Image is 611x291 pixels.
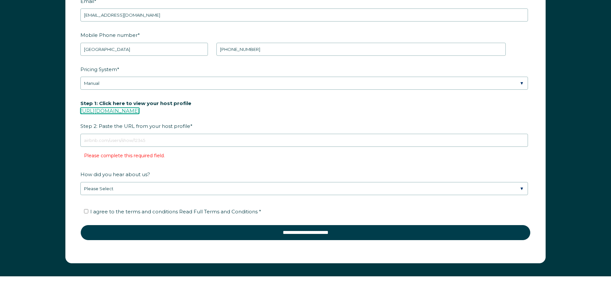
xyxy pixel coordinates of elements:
[84,209,88,213] input: I agree to the terms and conditions Read Full Terms and Conditions *
[80,64,117,74] span: Pricing System
[80,98,191,131] span: Step 2: Paste the URL from your host profile
[80,98,191,108] span: Step 1: Click here to view your host profile
[80,108,139,114] a: [URL][DOMAIN_NAME]
[90,208,261,215] span: I agree to the terms and conditions
[178,208,259,215] a: Read Full Terms and Conditions
[80,30,138,40] span: Mobile Phone number
[80,134,528,147] input: airbnb.com/users/show/12345
[179,208,258,215] span: Read Full Terms and Conditions
[84,153,165,159] label: Please complete this required field.
[80,169,150,179] span: How did you hear about us?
